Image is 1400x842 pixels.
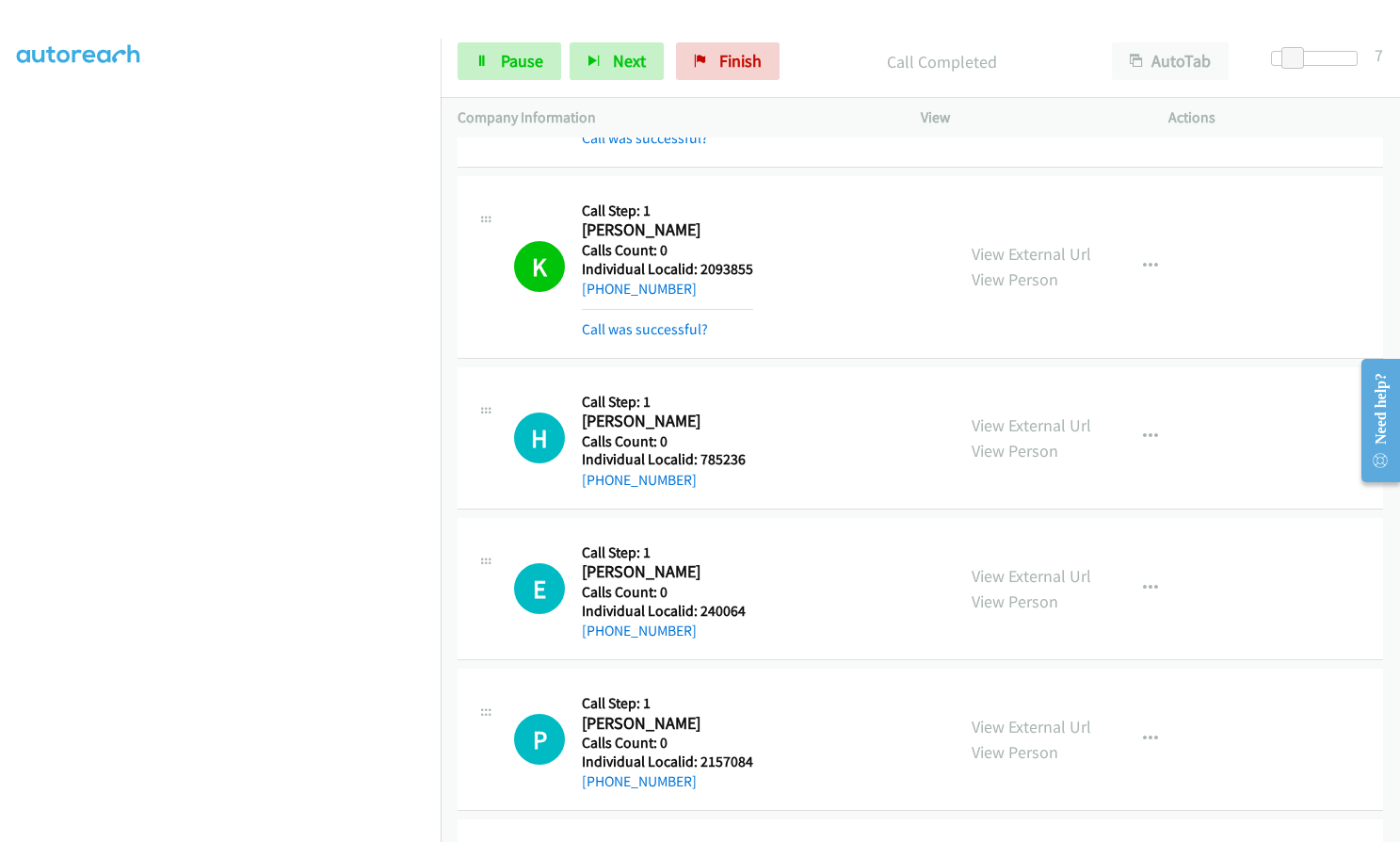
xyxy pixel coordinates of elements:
div: The call is yet to be attempted [514,714,565,765]
h1: E [514,563,565,614]
p: Call Completed [805,49,1078,74]
h2: [PERSON_NAME] [582,411,749,432]
h1: K [514,241,565,292]
h5: Call Step: 1 [582,202,753,220]
h2: [PERSON_NAME] [582,713,749,735]
a: [PHONE_NUMBER] [582,471,697,489]
h5: Call Step: 1 [582,694,753,713]
h5: Individual Localid: 785236 [582,450,749,469]
iframe: Resource Center [1345,346,1400,495]
a: View Person [972,741,1058,763]
a: View External Url [972,414,1091,436]
a: View Person [972,268,1058,290]
h5: Calls Count: 0 [582,241,753,260]
h5: Individual Localid: 240064 [582,602,749,621]
a: [PHONE_NUMBER] [582,622,697,640]
h5: Calls Count: 0 [582,583,749,602]
span: Next [613,50,646,72]
a: Call was successful? [582,129,708,147]
a: View External Url [972,565,1091,587]
div: The call is yet to be attempted [514,563,565,614]
a: [PHONE_NUMBER] [582,280,697,298]
a: View Person [972,591,1058,612]
h2: [PERSON_NAME] [582,561,749,583]
a: Pause [458,42,561,80]
a: Call was successful? [582,320,708,338]
h5: Call Step: 1 [582,393,749,412]
h5: Calls Count: 0 [582,734,753,753]
a: Finish [676,42,780,80]
p: Actions [1168,106,1383,129]
h1: P [514,714,565,765]
a: [PHONE_NUMBER] [582,772,697,790]
p: View [921,106,1135,129]
a: View External Url [972,243,1091,265]
h5: Individual Localid: 2157084 [582,753,753,771]
span: Pause [501,50,543,72]
h5: Calls Count: 0 [582,432,749,451]
h5: Call Step: 1 [582,543,749,562]
button: Next [570,42,664,80]
button: AutoTab [1112,42,1229,80]
p: Company Information [458,106,887,129]
div: 7 [1375,42,1383,68]
h5: Individual Localid: 2093855 [582,260,753,279]
h2: [PERSON_NAME] [582,219,749,241]
span: Finish [719,50,762,72]
h1: H [514,413,565,463]
a: View External Url [972,716,1091,737]
a: View Person [972,440,1058,461]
